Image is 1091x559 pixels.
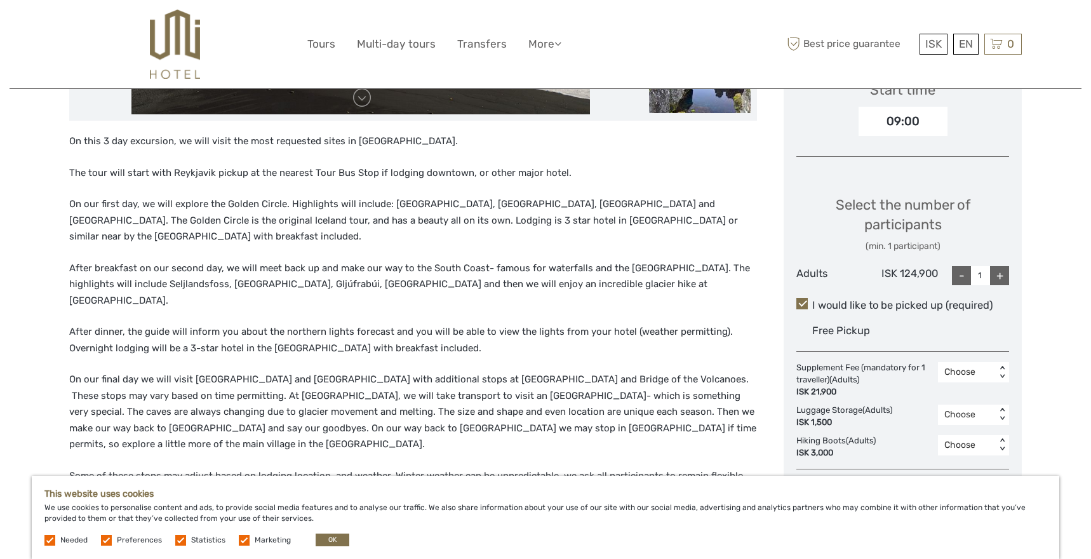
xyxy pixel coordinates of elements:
[1005,37,1016,50] span: 0
[528,35,561,53] a: More
[69,133,757,150] p: On this 3 day excursion, we will visit the most requested sites in [GEOGRAPHIC_DATA].
[69,324,757,356] p: After dinner, the guide will inform you about the northern lights forecast and you will be able t...
[307,35,335,53] a: Tours
[944,439,989,452] div: Choose
[60,535,88,546] label: Needed
[150,10,200,79] img: 526-1e775aa5-7374-4589-9d7e-5793fb20bdfc_logo_big.jpg
[44,488,1047,499] h5: This website uses cookies
[69,260,757,309] p: After breakfast on our second day, we will meet back up and make our way to the South Coast- famo...
[69,468,757,501] p: Some of these stops may adjust based on lodging location, and weather. Winter weather can be unpr...
[997,408,1008,421] div: < >
[796,240,1009,253] div: (min. 1 participant)
[69,196,757,245] p: On our first day, we will explore the Golden Circle. Highlights will include: [GEOGRAPHIC_DATA], ...
[925,37,942,50] span: ISK
[796,266,867,285] div: Adults
[796,435,882,459] div: Hiking Boots (Adults)
[796,447,876,459] div: ISK 3,000
[944,366,989,379] div: Choose
[953,34,979,55] div: EN
[859,107,947,136] div: 09:00
[316,534,349,546] button: OK
[69,165,757,182] p: The tour will start with Reykjavik pickup at the nearest Tour Bus Stop if lodging downtown, or ot...
[117,535,162,546] label: Preferences
[867,266,939,285] div: ISK 124,900
[146,20,161,35] button: Open LiveChat chat widget
[32,476,1059,559] div: We use cookies to personalise content and ads, to provide social media features and to analyse ou...
[255,535,291,546] label: Marketing
[457,35,507,53] a: Transfers
[784,34,916,55] span: Best price guarantee
[997,366,1008,379] div: < >
[990,266,1009,285] div: +
[357,35,436,53] a: Multi-day tours
[952,266,971,285] div: -
[796,195,1009,253] div: Select the number of participants
[796,417,892,429] div: ISK 1,500
[18,22,144,32] p: We're away right now. Please check back later!
[796,362,938,398] div: Supplement Fee (mandatory for 1 traveller) (Adults)
[796,298,1009,313] label: I would like to be picked up (required)
[69,372,757,453] p: On our final day we will visit [GEOGRAPHIC_DATA] and [GEOGRAPHIC_DATA] with additional stops at [...
[944,408,989,421] div: Choose
[796,405,899,429] div: Luggage Storage (Adults)
[191,535,225,546] label: Statistics
[870,80,935,100] div: Start time
[812,325,870,337] span: Free Pickup
[997,438,1008,452] div: < >
[796,386,932,398] div: ISK 21,900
